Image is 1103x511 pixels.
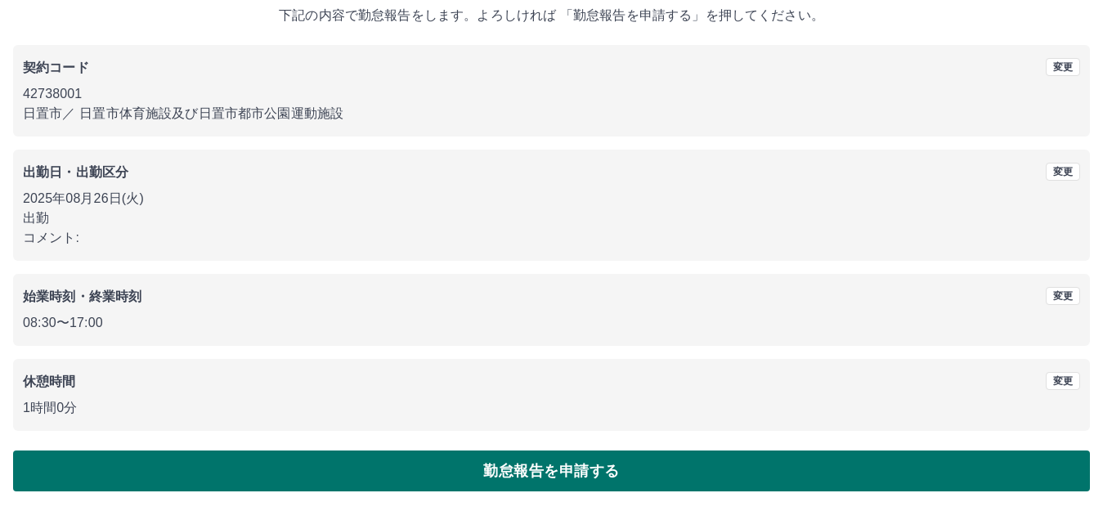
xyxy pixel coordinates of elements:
b: 出勤日・出勤区分 [23,165,128,179]
p: 08:30 〜 17:00 [23,313,1080,333]
button: 変更 [1046,287,1080,305]
button: 変更 [1046,372,1080,390]
p: コメント: [23,228,1080,248]
p: 下記の内容で勤怠報告をします。よろしければ 「勤怠報告を申請する」を押してください。 [13,6,1090,25]
b: 契約コード [23,61,89,74]
button: 勤怠報告を申請する [13,450,1090,491]
b: 休憩時間 [23,374,76,388]
b: 始業時刻・終業時刻 [23,289,141,303]
p: 2025年08月26日(火) [23,189,1080,208]
button: 変更 [1046,163,1080,181]
button: 変更 [1046,58,1080,76]
p: 1時間0分 [23,398,1080,418]
p: 出勤 [23,208,1080,228]
p: 42738001 [23,84,1080,104]
p: 日置市 ／ 日置市体育施設及び日置市都市公園運動施設 [23,104,1080,123]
